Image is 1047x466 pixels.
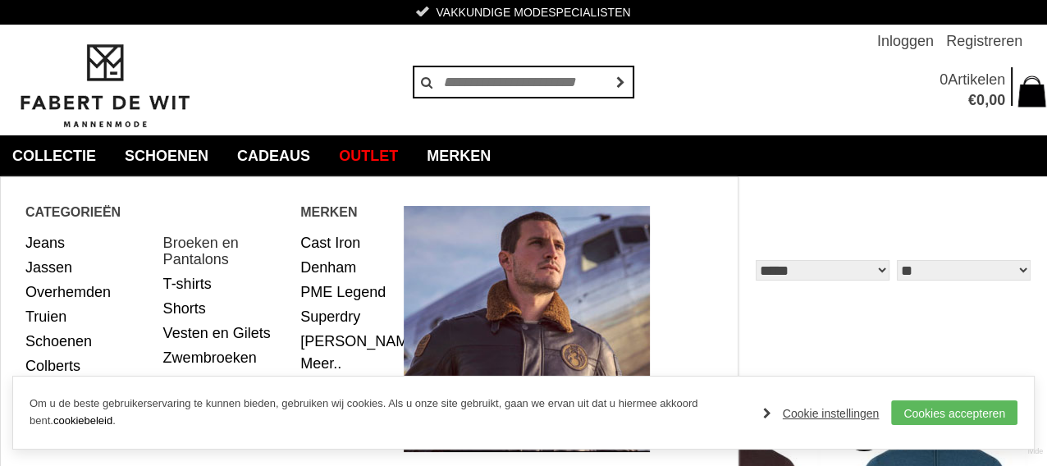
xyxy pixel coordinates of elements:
a: Jassen [25,255,151,280]
span: Categorieën [25,202,300,222]
a: Colberts [25,354,151,378]
a: PME Legend [300,280,391,304]
a: Schoenen [25,329,151,354]
img: Fabert de Wit [12,42,197,130]
a: Merken [414,135,503,176]
img: Heren [404,206,650,452]
span: , [985,92,989,108]
span: Artikelen [948,71,1005,88]
a: Cookie instellingen [763,401,880,426]
a: cookiebeleid [53,414,112,427]
a: Inloggen [877,25,934,57]
span: 0 [940,71,948,88]
a: [PERSON_NAME] [300,329,391,354]
a: Outlet [327,135,410,176]
a: Denham [300,255,391,280]
a: Meer.. [300,355,341,372]
a: Schoenen [112,135,221,176]
span: Merken [300,202,404,222]
a: Jeans [25,231,151,255]
span: € [968,92,976,108]
a: Shorts [163,296,289,321]
span: 0 [976,92,985,108]
a: Truien [25,304,151,329]
a: Vesten en Gilets [163,321,289,345]
a: Cadeaus [225,135,322,176]
a: T-shirts [163,272,289,296]
a: Registreren [946,25,1022,57]
a: Cast Iron [300,231,391,255]
a: Broeken en Pantalons [163,231,289,272]
p: Om u de beste gebruikerservaring te kunnen bieden, gebruiken wij cookies. Als u onze site gebruik... [30,395,747,430]
a: Overhemden [25,280,151,304]
a: Superdry [300,304,391,329]
a: Polo's [163,370,289,395]
span: 00 [989,92,1005,108]
a: Zwembroeken [163,345,289,370]
a: Cookies accepteren [891,400,1017,425]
